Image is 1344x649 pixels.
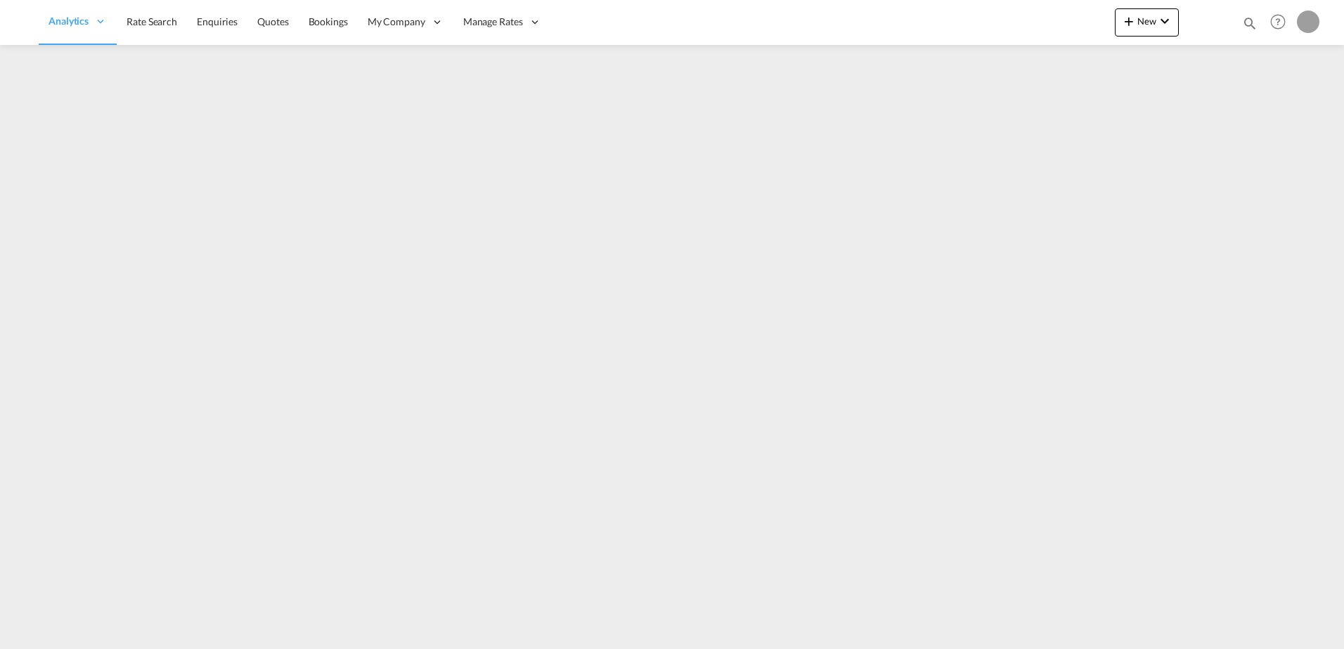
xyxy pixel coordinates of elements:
div: Help [1266,10,1297,35]
span: Rate Search [127,15,177,27]
span: New [1120,15,1173,27]
span: Quotes [257,15,288,27]
span: Help [1266,10,1290,34]
md-icon: icon-chevron-down [1156,13,1173,29]
span: Manage Rates [463,15,523,29]
div: icon-magnify [1242,15,1258,37]
md-icon: icon-plus 400-fg [1120,13,1137,29]
button: icon-plus 400-fgNewicon-chevron-down [1115,8,1179,37]
md-icon: icon-magnify [1242,15,1258,31]
span: My Company [368,15,425,29]
span: Analytics [49,14,89,28]
span: Enquiries [197,15,238,27]
span: Bookings [309,15,348,27]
